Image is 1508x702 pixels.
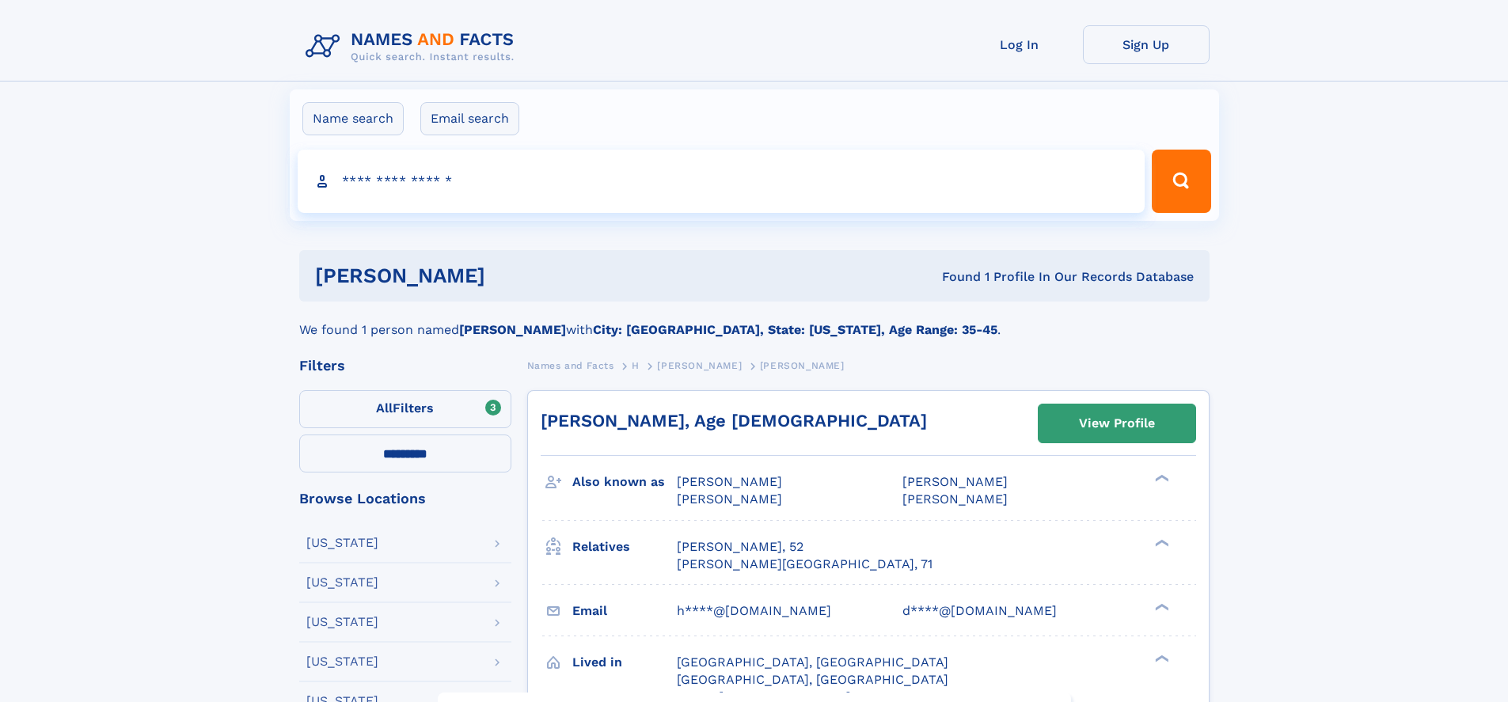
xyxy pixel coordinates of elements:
a: H [632,355,640,375]
div: [US_STATE] [306,537,378,549]
a: Names and Facts [527,355,614,375]
b: City: [GEOGRAPHIC_DATA], State: [US_STATE], Age Range: 35-45 [593,322,997,337]
span: [PERSON_NAME] [902,474,1008,489]
div: ❯ [1151,653,1170,663]
a: Log In [956,25,1083,64]
label: Filters [299,390,511,428]
span: [PERSON_NAME] [677,491,782,507]
a: [PERSON_NAME][GEOGRAPHIC_DATA], 71 [677,556,933,573]
div: View Profile [1079,405,1155,442]
input: search input [298,150,1145,213]
a: [PERSON_NAME], 52 [677,538,803,556]
span: [PERSON_NAME] [677,474,782,489]
span: [PERSON_NAME] [902,491,1008,507]
span: [PERSON_NAME] [657,360,742,371]
button: Search Button [1152,150,1210,213]
h3: Lived in [572,649,677,676]
h3: Also known as [572,469,677,495]
div: [US_STATE] [306,576,378,589]
a: [PERSON_NAME], Age [DEMOGRAPHIC_DATA] [541,411,927,431]
span: All [376,400,393,416]
a: View Profile [1039,404,1195,442]
div: ❯ [1151,601,1170,612]
h1: [PERSON_NAME] [315,266,714,286]
div: ❯ [1151,537,1170,548]
span: [PERSON_NAME] [760,360,845,371]
span: [GEOGRAPHIC_DATA], [GEOGRAPHIC_DATA] [677,655,948,670]
h3: Relatives [572,533,677,560]
b: [PERSON_NAME] [459,322,566,337]
span: [GEOGRAPHIC_DATA], [GEOGRAPHIC_DATA] [677,672,948,687]
h3: Email [572,598,677,624]
a: [PERSON_NAME] [657,355,742,375]
div: Filters [299,359,511,373]
div: Found 1 Profile In Our Records Database [713,268,1194,286]
div: Browse Locations [299,491,511,506]
div: [US_STATE] [306,616,378,628]
span: H [632,360,640,371]
a: Sign Up [1083,25,1210,64]
div: ❯ [1151,473,1170,484]
div: [US_STATE] [306,655,378,668]
label: Email search [420,102,519,135]
div: We found 1 person named with . [299,302,1210,340]
label: Name search [302,102,404,135]
img: Logo Names and Facts [299,25,527,68]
